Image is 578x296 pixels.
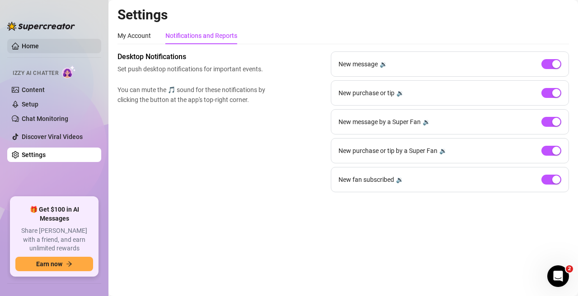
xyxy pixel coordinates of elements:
[22,42,39,50] a: Home
[62,65,76,79] img: AI Chatter
[117,51,269,62] span: Desktop Notifications
[566,265,573,273] span: 2
[117,31,151,41] div: My Account
[15,227,93,253] span: Share [PERSON_NAME] with a friend, and earn unlimited rewards
[338,175,394,185] span: New fan subscribed
[22,133,83,140] a: Discover Viral Videos
[396,175,404,185] div: 🔉
[338,88,395,98] span: New purchase or tip
[117,64,269,74] span: Set push desktop notifications for important events.
[22,101,38,108] a: Setup
[117,85,269,105] span: You can mute the 🎵 sound for these notifications by clicking the button at the app's top-right co...
[439,146,447,156] div: 🔉
[13,69,58,78] span: Izzy AI Chatter
[15,205,93,223] span: 🎁 Get $100 in AI Messages
[423,117,430,127] div: 🔉
[36,260,62,268] span: Earn now
[380,59,387,69] div: 🔉
[22,151,46,158] a: Settings
[15,257,93,271] button: Earn nowarrow-right
[338,146,437,156] span: New purchase or tip by a Super Fan
[338,117,421,127] span: New message by a Super Fan
[117,6,569,23] h2: Settings
[66,261,72,267] span: arrow-right
[7,22,75,31] img: logo-BBDzfeDw.svg
[22,115,68,122] a: Chat Monitoring
[396,88,404,98] div: 🔉
[547,265,569,287] iframe: Intercom live chat
[165,31,237,41] div: Notifications and Reports
[22,86,45,93] a: Content
[338,59,378,69] span: New message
